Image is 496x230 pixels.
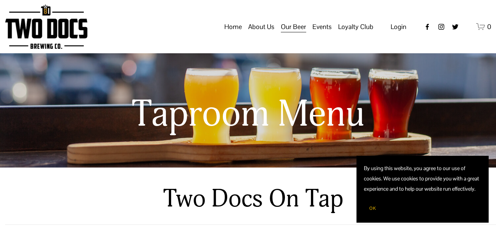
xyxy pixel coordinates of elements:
[487,22,491,31] span: 0
[364,201,381,215] button: OK
[369,205,376,211] span: OK
[281,21,306,33] span: Our Beer
[312,20,332,34] a: folder dropdown
[281,20,306,34] a: folder dropdown
[424,23,431,30] a: Facebook
[248,21,274,33] span: About Us
[391,22,406,31] span: Login
[224,20,242,34] a: Home
[356,156,489,223] section: Cookie banner
[338,20,373,34] a: folder dropdown
[452,23,459,30] a: twitter-unauth
[476,22,491,31] a: 0 items in cart
[312,21,332,33] span: Events
[364,163,481,194] p: By using this website, you agree to our use of cookies. We use cookies to provide you with a grea...
[391,21,406,33] a: Login
[5,4,87,49] img: Two Docs Brewing Co.
[132,184,374,214] h2: Two Docs On Tap
[248,20,274,34] a: folder dropdown
[338,21,373,33] span: Loyalty Club
[438,23,445,30] a: instagram-unauth
[66,94,430,135] h1: Taproom Menu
